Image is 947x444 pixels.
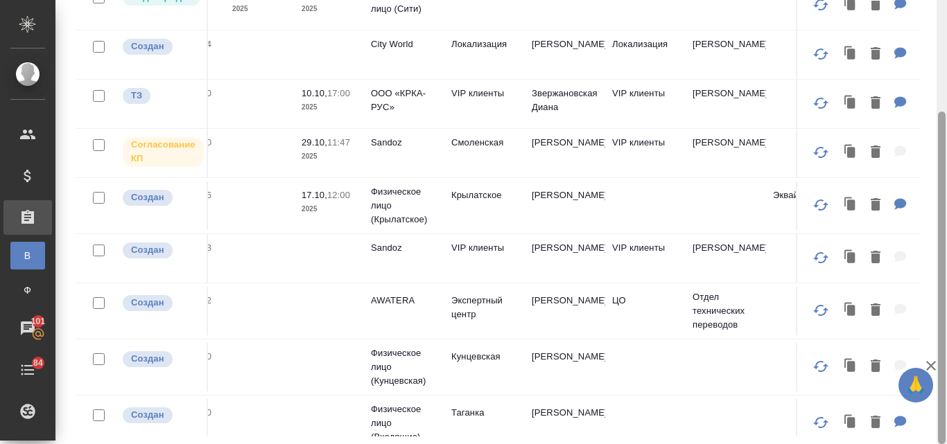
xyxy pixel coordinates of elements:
[121,294,200,312] div: Выставляется автоматически при создании заказа
[131,138,196,166] p: Согласование КП
[131,39,164,53] p: Создан
[371,294,437,308] p: AWATERA
[131,352,164,366] p: Создан
[837,296,864,325] button: Клонировать
[887,191,914,220] button: Для КМ: Формула: НЗК - НЗП - АПО . Апостиль для Франции.
[302,2,357,16] p: 2025
[864,139,887,167] button: Удалить
[23,314,54,328] span: 101
[864,191,887,220] button: Удалить
[837,353,864,381] button: Клонировать
[444,234,525,283] td: VIP клиенты
[686,30,766,79] td: [PERSON_NAME]
[864,244,887,272] button: Удалить
[371,346,437,388] p: Физическое лицо (Кунцевская)
[804,136,837,169] button: Обновить
[837,191,864,220] button: Клонировать
[371,87,437,114] p: ООО «КРКА-РУС»
[3,311,52,346] a: 101
[302,202,357,216] p: 2025
[121,350,200,368] div: Выставляется автоматически при создании заказа
[605,287,686,335] td: ЦО
[525,234,605,283] td: [PERSON_NAME]
[837,139,864,167] button: Клонировать
[10,276,45,304] a: Ф
[121,241,200,260] div: Выставляется автоматически при создании заказа
[371,37,437,51] p: City World
[864,353,887,381] button: Удалить
[864,89,887,118] button: Удалить
[444,80,525,128] td: VIP клиенты
[371,241,437,255] p: Sandoz
[371,185,437,227] p: Физическое лицо (Крылатское)
[864,409,887,437] button: Удалить
[605,30,686,79] td: Локализация
[605,234,686,283] td: VIP клиенты
[864,40,887,69] button: Удалить
[131,408,164,422] p: Создан
[10,242,45,269] a: В
[887,409,914,437] button: Для КМ: от КВ англ-рус НЗ на этой неделе Бутырская
[686,283,766,339] td: Отдел технических переводов
[444,287,525,335] td: Экспертный центр
[525,287,605,335] td: [PERSON_NAME]
[302,100,357,114] p: 2025
[3,353,52,387] a: 84
[17,283,38,297] span: Ф
[17,249,38,263] span: В
[837,40,864,69] button: Клонировать
[302,137,327,148] p: 29.10,
[121,188,200,207] div: Выставляется автоматически при создании заказа
[444,30,525,79] td: Локализация
[804,87,837,120] button: Обновить
[804,188,837,222] button: Обновить
[525,30,605,79] td: [PERSON_NAME]
[686,234,766,283] td: [PERSON_NAME]
[804,37,837,71] button: Обновить
[525,181,605,230] td: [PERSON_NAME]
[804,406,837,439] button: Обновить
[804,294,837,327] button: Обновить
[371,402,437,444] p: Физическое лицо (Входящие)
[804,350,837,383] button: Обновить
[686,129,766,177] td: [PERSON_NAME]
[605,129,686,177] td: VIP клиенты
[525,129,605,177] td: [PERSON_NAME]
[121,406,200,425] div: Выставляется автоматически при создании заказа
[864,296,887,325] button: Удалить
[605,80,686,128] td: VIP клиенты
[766,181,846,230] td: Эквайринг
[525,80,605,128] td: Звержановская Диана
[327,88,350,98] p: 17:00
[837,244,864,272] button: Клонировать
[837,409,864,437] button: Клонировать
[131,89,142,103] p: ТЗ
[904,371,928,400] span: 🙏
[302,190,327,200] p: 17.10,
[121,87,200,105] div: Выставляет КМ при отправке заказа на расчет верстке (для тикета) или для уточнения сроков на прои...
[371,136,437,150] p: Sandoz
[444,343,525,391] td: Кунцевская
[898,368,933,402] button: 🙏
[131,243,164,257] p: Создан
[444,181,525,230] td: Крылатское
[804,241,837,274] button: Обновить
[837,89,864,118] button: Клонировать
[686,80,766,128] td: [PERSON_NAME]
[131,190,164,204] p: Создан
[131,296,164,310] p: Создан
[525,343,605,391] td: [PERSON_NAME]
[327,137,350,148] p: 11:47
[25,356,51,370] span: 84
[444,129,525,177] td: Смоленская
[327,190,350,200] p: 12:00
[232,2,288,16] p: 2025
[302,88,327,98] p: 10.10,
[302,150,357,163] p: 2025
